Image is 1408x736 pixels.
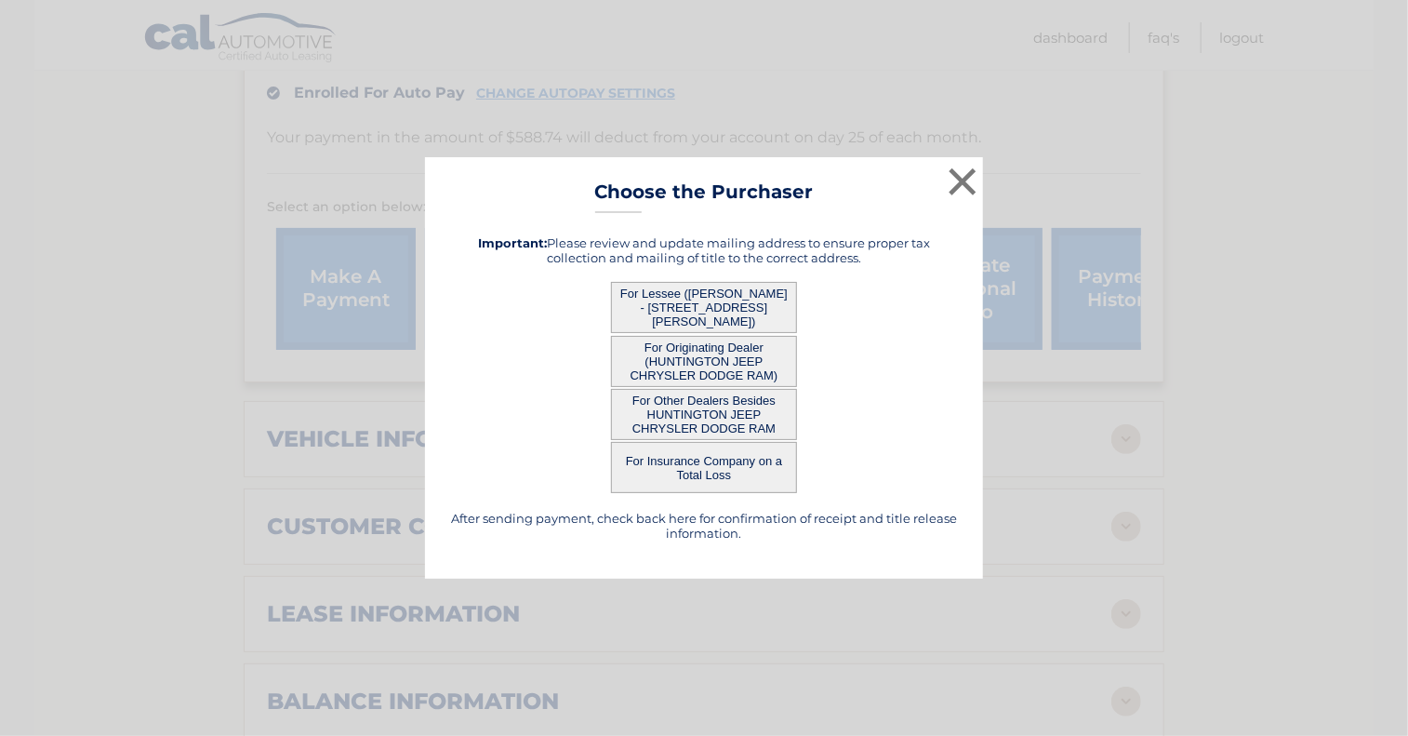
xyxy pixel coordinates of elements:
[611,282,797,333] button: For Lessee ([PERSON_NAME] - [STREET_ADDRESS][PERSON_NAME])
[611,336,797,387] button: For Originating Dealer (HUNTINGTON JEEP CHRYSLER DODGE RAM)
[611,442,797,493] button: For Insurance Company on a Total Loss
[448,235,960,265] h5: Please review and update mailing address to ensure proper tax collection and mailing of title to ...
[944,163,981,200] button: ×
[448,511,960,541] h5: After sending payment, check back here for confirmation of receipt and title release information.
[478,235,547,250] strong: Important:
[595,181,814,213] h3: Choose the Purchaser
[611,389,797,440] button: For Other Dealers Besides HUNTINGTON JEEP CHRYSLER DODGE RAM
